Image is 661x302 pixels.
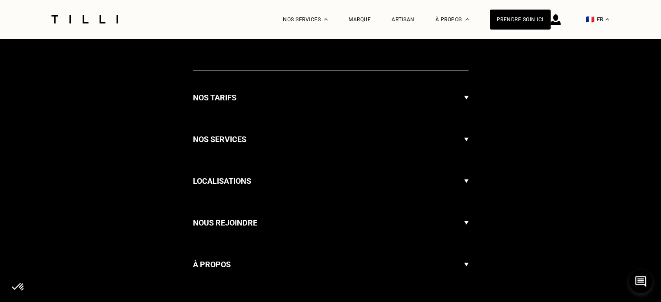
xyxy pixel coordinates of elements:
img: Flèche menu déroulant [464,209,468,237]
span: 🇫🇷 [586,15,595,23]
img: Flèche menu déroulant [464,83,468,112]
h3: Nous rejoindre [193,216,257,229]
img: Flèche menu déroulant [464,250,468,279]
img: Menu déroulant à propos [465,18,469,20]
a: Marque [349,17,371,23]
img: Flèche menu déroulant [464,125,468,154]
img: menu déroulant [605,18,609,20]
img: Logo du service de couturière Tilli [48,15,121,23]
h3: Nos tarifs [193,91,236,104]
img: Flèche menu déroulant [464,167,468,196]
h3: Localisations [193,175,251,188]
h3: Nos services [193,133,246,146]
a: Prendre soin ici [490,10,551,30]
a: Artisan [392,17,415,23]
h3: À propos [193,258,231,271]
img: icône connexion [551,14,561,25]
img: Menu déroulant [324,18,328,20]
